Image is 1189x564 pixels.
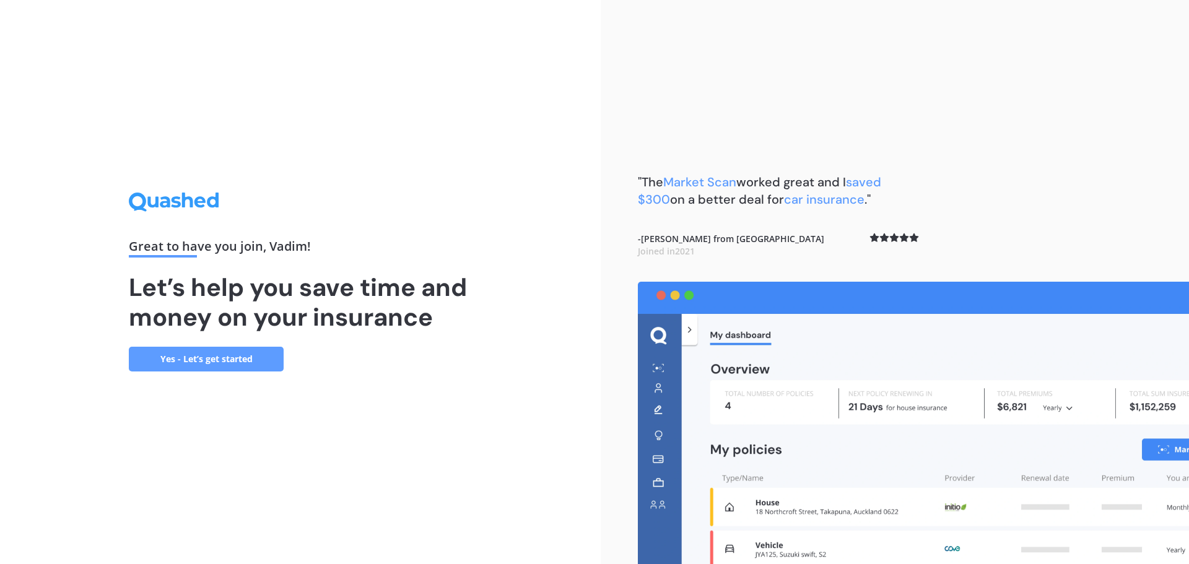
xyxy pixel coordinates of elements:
[784,191,865,207] span: car insurance
[663,174,736,190] span: Market Scan
[638,233,824,257] b: - [PERSON_NAME] from [GEOGRAPHIC_DATA]
[129,272,472,332] h1: Let’s help you save time and money on your insurance
[638,174,881,207] span: saved $300
[638,245,695,257] span: Joined in 2021
[129,240,472,258] div: Great to have you join , Vadim !
[638,174,881,207] b: "The worked great and I on a better deal for ."
[129,347,284,371] a: Yes - Let’s get started
[638,282,1189,564] img: dashboard.webp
